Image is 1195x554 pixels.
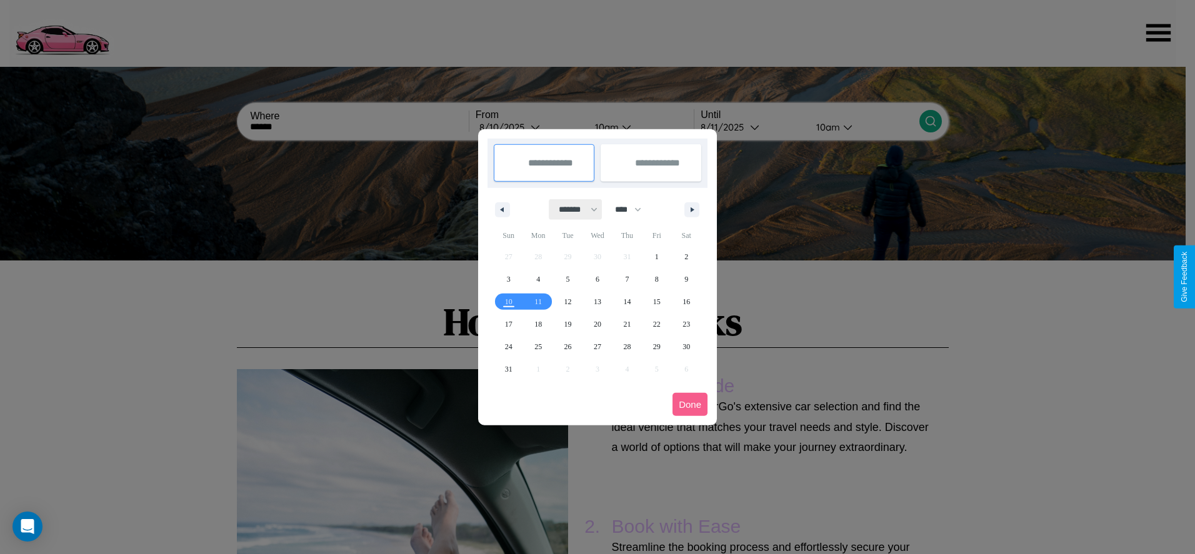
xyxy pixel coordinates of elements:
[684,268,688,290] span: 9
[553,225,582,245] span: Tue
[623,335,631,358] span: 28
[494,313,523,335] button: 17
[507,268,511,290] span: 3
[642,245,671,268] button: 1
[582,335,612,358] button: 27
[612,225,642,245] span: Thu
[612,268,642,290] button: 7
[1180,252,1189,302] div: Give Feedback
[594,335,601,358] span: 27
[642,313,671,335] button: 22
[682,290,690,313] span: 16
[672,290,701,313] button: 16
[523,335,552,358] button: 25
[564,290,572,313] span: 12
[553,290,582,313] button: 12
[553,313,582,335] button: 19
[623,313,631,335] span: 21
[582,225,612,245] span: Wed
[655,245,659,268] span: 1
[596,268,599,290] span: 6
[582,268,612,290] button: 6
[672,335,701,358] button: 30
[523,290,552,313] button: 11
[682,313,690,335] span: 23
[494,335,523,358] button: 24
[523,313,552,335] button: 18
[566,268,570,290] span: 5
[505,358,512,380] span: 31
[564,313,572,335] span: 19
[642,225,671,245] span: Fri
[684,245,688,268] span: 2
[523,225,552,245] span: Mon
[653,290,661,313] span: 15
[642,290,671,313] button: 15
[582,313,612,335] button: 20
[12,512,42,542] div: Open Intercom Messenger
[672,313,701,335] button: 23
[653,313,661,335] span: 22
[623,290,631,313] span: 14
[494,225,523,245] span: Sun
[582,290,612,313] button: 13
[672,393,707,416] button: Done
[655,268,659,290] span: 8
[494,290,523,313] button: 10
[494,358,523,380] button: 31
[564,335,572,358] span: 26
[505,313,512,335] span: 17
[672,225,701,245] span: Sat
[653,335,661,358] span: 29
[642,335,671,358] button: 29
[534,335,542,358] span: 25
[625,268,629,290] span: 7
[534,290,542,313] span: 11
[672,245,701,268] button: 2
[536,268,540,290] span: 4
[553,268,582,290] button: 5
[523,268,552,290] button: 4
[505,335,512,358] span: 24
[612,290,642,313] button: 14
[682,335,690,358] span: 30
[612,313,642,335] button: 21
[494,268,523,290] button: 3
[505,290,512,313] span: 10
[553,335,582,358] button: 26
[594,313,601,335] span: 20
[672,268,701,290] button: 9
[594,290,601,313] span: 13
[642,268,671,290] button: 8
[534,313,542,335] span: 18
[612,335,642,358] button: 28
